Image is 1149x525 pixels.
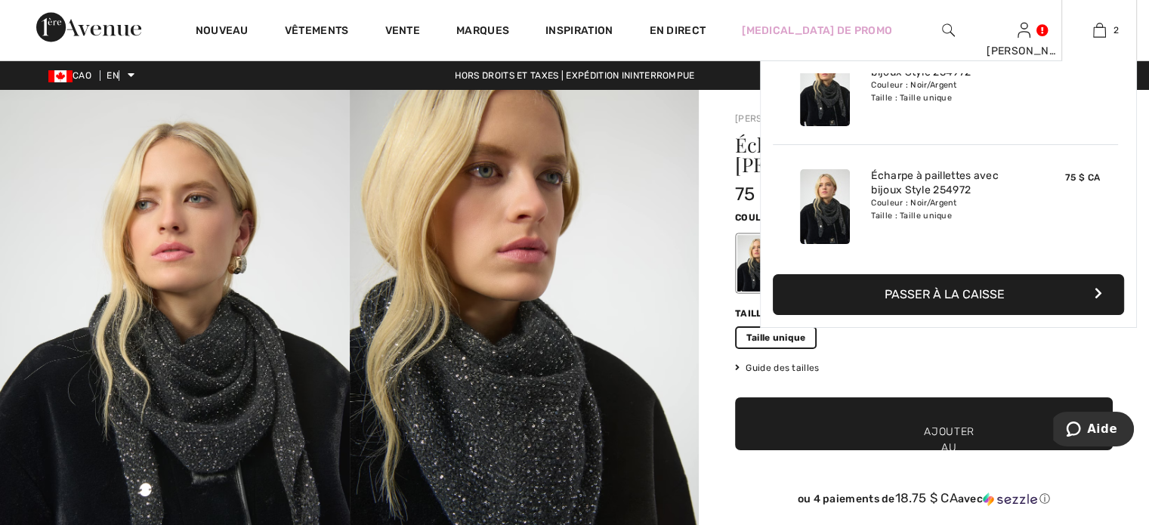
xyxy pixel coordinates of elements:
[454,70,694,81] font: Hors droits et taxes | Expédition ininterrompue
[285,24,349,40] a: Vêtements
[746,332,806,343] font: Taille unique
[742,23,892,39] a: [MEDICAL_DATA] de promo
[1065,172,1100,183] font: 75 $ CA
[871,51,999,79] font: Écharpe à paillettes avec bijoux Style 254972
[196,24,249,40] a: Nouveau
[871,169,1020,197] a: Écharpe à paillettes avec bijoux Style 254972
[1062,21,1136,39] a: 2
[958,493,983,505] font: avec
[1113,25,1119,36] font: 2
[1039,493,1050,505] font: ⓘ
[735,491,1113,511] div: ou 4 paiements de18.75 $ CAavecSezzle Cliquez pour en savoir plus sur Sezzle
[1093,21,1106,39] img: Mon sac
[48,70,73,82] img: Dollar canadien
[735,113,811,124] a: [PERSON_NAME]
[742,24,892,37] font: [MEDICAL_DATA] de promo
[942,21,955,39] img: rechercher sur le site
[983,493,1037,506] img: Sezzle
[871,93,952,103] font: Taille : Taille unique
[285,24,349,37] font: Vêtements
[871,169,999,196] font: Écharpe à paillettes avec bijoux Style 254972
[895,490,958,505] font: 18.75 $ CA
[1053,412,1134,449] iframe: Ouvre un widget où vous pouvez trouver plus d'informations
[735,131,1017,178] font: Écharpe à paillettes avec [PERSON_NAME], modèle 254972
[385,24,420,37] font: Vente
[196,24,249,37] font: Nouveau
[871,211,952,221] font: Taille : Taille unique
[385,24,420,40] a: Vente
[1018,23,1030,37] a: Se connecter
[885,287,1005,301] font: Passer à la caisse
[871,80,956,90] font: Couleur : Noir/Argent
[746,363,819,373] font: Guide des tailles
[737,235,777,292] div: Noir/Argent
[800,169,850,244] img: Écharpe à paillettes avec bijoux Style 254972
[649,23,706,39] a: En direct
[456,24,509,37] font: Marques
[107,70,119,81] font: EN
[924,424,974,471] font: Ajouter au panier
[649,24,706,37] font: En direct
[36,12,141,42] img: 1ère Avenue
[735,184,801,205] font: 75 $ CA
[871,198,956,208] font: Couleur : Noir/Argent
[545,24,613,37] font: Inspiration
[987,45,1075,57] font: [PERSON_NAME]
[735,212,786,223] font: Couleur :
[773,274,1124,315] button: Passer à la caisse
[800,51,850,126] img: Écharpe à paillettes avec bijoux Style 254972
[1018,21,1030,39] img: Mes informations
[456,24,509,40] a: Marques
[735,308,771,319] font: Taille:
[798,493,895,505] font: ou 4 paiements de
[73,70,91,81] font: CAO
